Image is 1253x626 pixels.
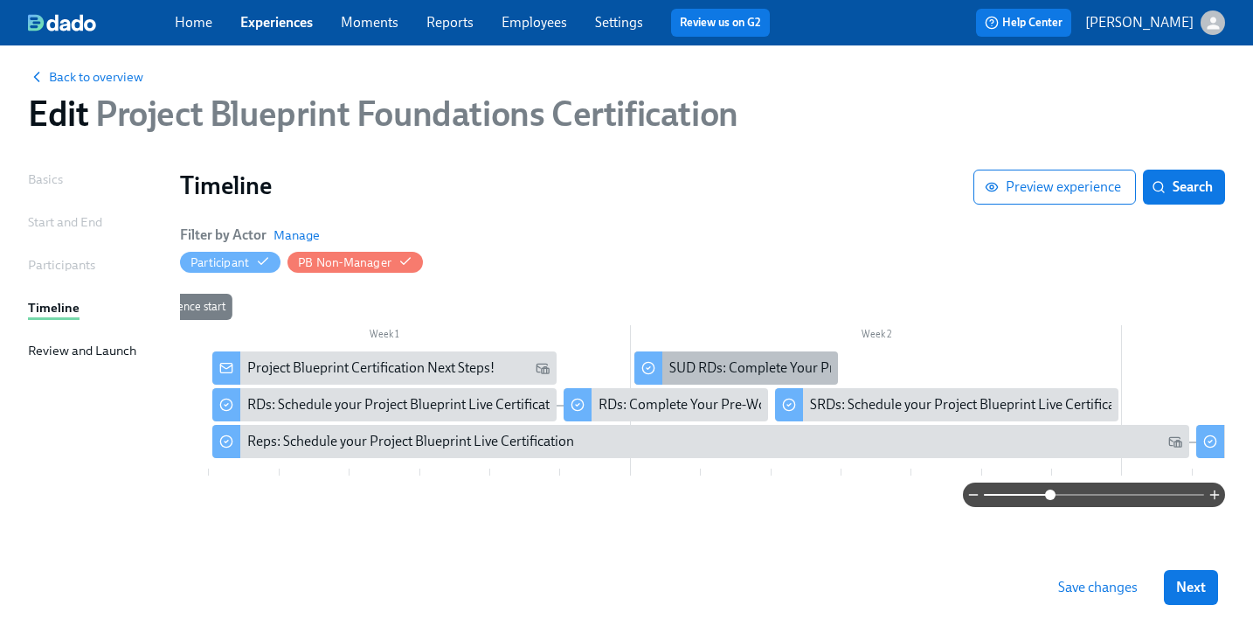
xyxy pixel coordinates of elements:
[212,351,557,385] div: Project Blueprint Certification Next Steps!
[502,14,567,31] a: Employees
[1168,435,1182,449] svg: Work Email
[631,325,1123,348] div: Week 2
[634,351,838,385] div: SUD RDs: Complete Your Pre-Work Account Tiering
[1155,178,1213,196] span: Search
[28,14,175,31] a: dado
[973,170,1136,205] button: Preview experience
[775,388,1119,421] div: SRDs: Schedule your Project Blueprint Live Certification
[28,14,96,31] img: dado
[88,93,737,135] span: Project Blueprint Foundations Certification
[247,358,495,378] div: Project Blueprint Certification Next Steps!
[28,341,136,360] div: Review and Launch
[175,14,212,31] a: Home
[287,252,423,273] button: PB Non-Manager
[180,226,267,245] h6: Filter by Actor
[669,358,975,378] div: SUD RDs: Complete Your Pre-Work Account Tiering
[1046,570,1150,605] button: Save changes
[212,425,1188,458] div: Reps: Schedule your Project Blueprint Live Certification
[1085,13,1194,32] p: [PERSON_NAME]
[680,14,761,31] a: Review us on G2
[298,254,391,271] div: Hide PB Non-Manager
[671,9,770,37] button: Review us on G2
[212,388,557,421] div: RDs: Schedule your Project Blueprint Live Certification
[190,254,249,271] div: Hide Participant
[1085,10,1225,35] button: [PERSON_NAME]
[1164,570,1218,605] button: Next
[595,14,643,31] a: Settings
[976,9,1071,37] button: Help Center
[28,68,143,86] button: Back to overview
[28,93,738,135] h1: Edit
[810,395,1139,414] div: SRDs: Schedule your Project Blueprint Live Certification
[426,14,474,31] a: Reports
[988,178,1121,196] span: Preview experience
[180,252,280,273] button: Participant
[1176,579,1206,596] span: Next
[28,212,102,232] div: Start and End
[28,255,95,275] div: Participants
[273,226,320,244] button: Manage
[564,388,767,421] div: RDs: Complete Your Pre-Work Account Tiering
[247,395,569,414] div: RDs: Schedule your Project Blueprint Live Certification
[1143,170,1225,205] button: Search
[28,170,63,189] div: Basics
[599,395,876,414] div: RDs: Complete Your Pre-Work Account Tiering
[240,14,313,31] a: Experiences
[536,361,550,375] svg: Work Email
[985,14,1063,31] span: Help Center
[247,432,574,451] div: Reps: Schedule your Project Blueprint Live Certification
[139,325,631,348] div: Week 1
[28,298,80,317] div: Timeline
[139,294,232,320] div: Experience start
[341,14,398,31] a: Moments
[180,170,973,201] h1: Timeline
[1058,579,1138,596] span: Save changes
